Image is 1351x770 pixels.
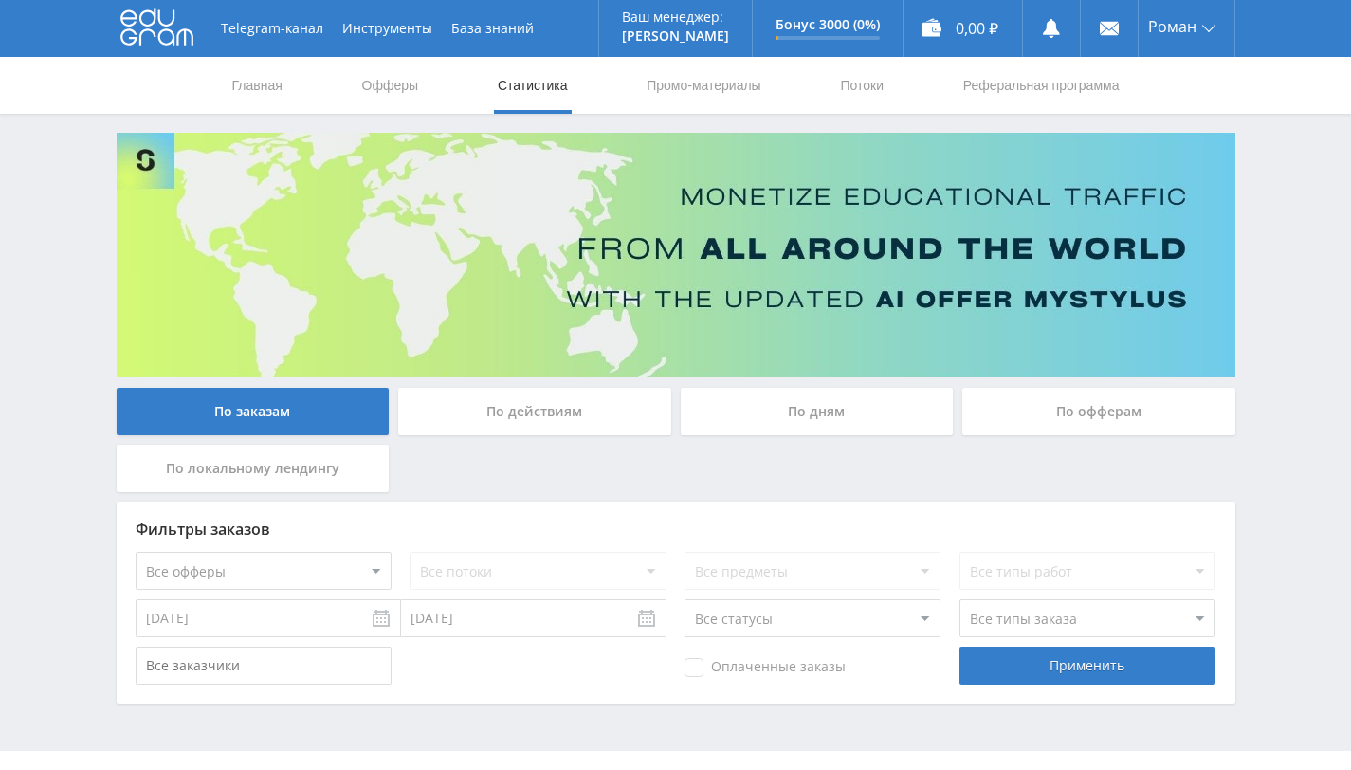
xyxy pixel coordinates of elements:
[959,647,1215,685] div: Применить
[962,388,1235,435] div: По офферам
[622,28,729,44] p: [PERSON_NAME]
[776,17,880,32] p: Бонус 3000 (0%)
[117,133,1235,377] img: Banner
[961,57,1122,114] a: Реферальная программа
[1148,19,1196,34] span: Роман
[117,388,390,435] div: По заказам
[117,445,390,492] div: По локальному лендингу
[496,57,570,114] a: Статистика
[681,388,954,435] div: По дням
[398,388,671,435] div: По действиям
[622,9,729,25] p: Ваш менеджер:
[645,57,762,114] a: Промо-материалы
[136,647,392,685] input: Все заказчики
[685,658,846,677] span: Оплаченные заказы
[838,57,885,114] a: Потоки
[360,57,421,114] a: Офферы
[136,521,1216,538] div: Фильтры заказов
[230,57,284,114] a: Главная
